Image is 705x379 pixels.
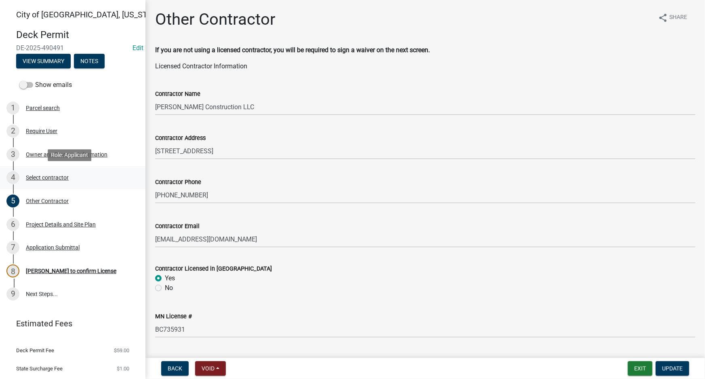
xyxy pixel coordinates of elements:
span: Update [662,365,683,372]
div: 9 [6,288,19,301]
div: 8 [6,265,19,277]
h4: Deck Permit [16,29,139,41]
p: Licensed Contractor Information [155,61,695,71]
div: 3 [6,148,19,161]
wm-modal-confirm: Summary [16,58,71,65]
label: Contractor Phone [155,180,201,185]
span: Back [168,365,182,372]
button: View Summary [16,54,71,68]
button: Void [195,361,226,376]
a: Estimated Fees [6,315,133,332]
span: $1.00 [117,366,129,371]
wm-modal-confirm: Edit Application Number [133,44,143,52]
div: Parcel search [26,105,60,111]
span: Share [669,13,687,23]
i: share [658,13,668,23]
div: 7 [6,241,19,254]
div: 5 [6,195,19,207]
div: Application Submittal [26,245,80,250]
h1: Other Contractor [155,10,276,29]
wm-modal-confirm: Notes [74,58,105,65]
a: Edit [133,44,143,52]
div: 6 [6,218,19,231]
button: Exit [628,361,652,376]
div: Other Contractor [26,198,69,204]
div: Require User [26,128,57,134]
label: Contractor Licensed in [GEOGRAPHIC_DATA] [155,266,272,272]
span: Deck Permit Fee [16,348,54,353]
div: Owner and Property Information [26,152,107,157]
strong: If you are not using a licensed contractor, you will be required to sign a waiver on the next scr... [155,46,430,54]
button: shareShare [652,10,694,25]
div: Project Details and Site Plan [26,222,96,227]
span: City of [GEOGRAPHIC_DATA], [US_STATE] [16,10,163,19]
span: State Surcharge Fee [16,366,63,371]
span: $59.00 [114,348,129,353]
div: Select contractor [26,175,69,180]
label: Contractor Name [155,91,200,97]
button: Notes [74,54,105,68]
div: Role: Applicant [48,149,91,161]
button: Update [656,361,689,376]
span: Void [202,365,215,372]
button: Back [161,361,189,376]
div: 2 [6,125,19,138]
label: Show emails [19,80,72,90]
div: 4 [6,171,19,184]
div: [PERSON_NAME] to confirm License [26,268,116,274]
label: Yes [165,273,175,283]
label: Contractor Address [155,136,206,141]
div: 1 [6,102,19,114]
label: MN License # [155,314,192,320]
label: No [165,283,173,293]
span: DE-2025-490491 [16,44,129,52]
label: Contractor Email [155,224,200,229]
